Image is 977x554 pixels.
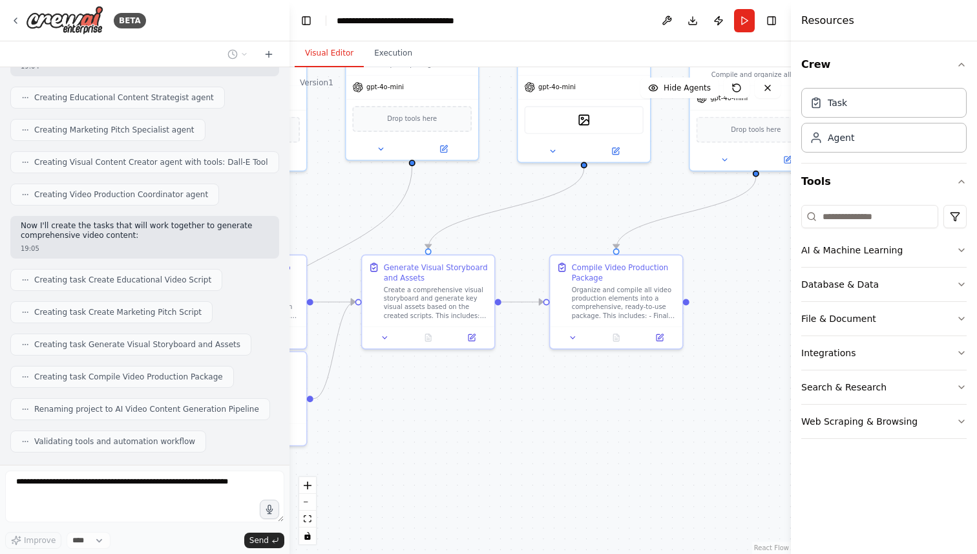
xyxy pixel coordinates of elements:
[21,244,269,253] div: 19:05
[265,331,302,344] button: Open in side panel
[640,78,719,98] button: Hide Agents
[641,331,678,344] button: Open in side panel
[299,494,316,511] button: zoom out
[423,169,589,249] g: Edge from 7a2b916b-8f0b-49d0-a590-65bc753b2fb8 to 8729dd5c-3da5-46ea-aae1-5f27e7122550
[34,339,240,350] span: Creating task Generate Visual Storyboard and Assets
[664,83,711,93] span: Hide Agents
[235,166,417,345] g: Edge from 26da844f-7f94-46d9-9eca-c75371650e0d to ba82ccb2-5209-4b7a-aeb2-a79f3b0d4575
[265,428,302,441] button: Open in side panel
[196,70,300,79] div: Create comprehensive educational video scripts for {topic} with clear learning objectives, engagi...
[34,436,195,447] span: Validating tools and automation workflow
[364,40,423,67] button: Execution
[801,405,967,438] button: Web Scraping & Browsing
[249,535,269,546] span: Send
[34,372,223,382] span: Creating task Compile Video Production Package
[572,262,676,283] div: Compile Video Production Package
[5,532,61,549] button: Improve
[384,286,488,320] div: Create a comprehensive visual storyboard and generate key visual assets based on the created scri...
[258,47,279,62] button: Start a new chat
[366,83,404,91] span: gpt-4o-mini
[517,39,651,163] div: Generate visual assets and storyboards for video content, creating scene descriptions and visual ...
[299,511,316,527] button: fit view
[801,13,854,28] h4: Resources
[711,47,815,69] div: Video Production Coordinator
[345,39,479,161] div: Develop compelling marketing video scripts for {product_service} that drive engagement and conver...
[313,297,355,404] g: Edge from ba82ccb2-5209-4b7a-aeb2-a79f3b0d4575 to 8729dd5c-3da5-46ea-aae1-5f27e7122550
[295,40,364,67] button: Visual Editor
[34,92,214,103] span: Creating Educational Content Strategist agent
[34,404,259,414] span: Renaming project to AI Video Content Generation Pipeline
[572,286,676,320] div: Organize and compile all video production elements into a comprehensive, ready-to-use package. Th...
[368,60,472,69] div: Develop compelling marketing video scripts for {product_service} that drive engagement and conver...
[196,359,300,380] div: Create Marketing Pitch Script
[173,39,308,172] div: Educational Content StrategistCreate comprehensive educational video scripts for {topic} with cle...
[384,262,488,283] div: Generate Visual Storyboard and Assets
[801,164,967,200] button: Tools
[361,255,496,350] div: Generate Visual Storyboard and AssetsCreate a comprehensive visual storyboard and generate key vi...
[731,124,781,135] span: Drop tools here
[801,244,903,257] div: AI & Machine Learning
[387,114,437,125] span: Drop tools here
[34,275,211,285] span: Creating task Create Educational Video Script
[337,14,482,27] nav: breadcrumb
[801,312,876,325] div: File & Document
[405,331,450,344] button: No output available
[801,302,967,336] button: File & Document
[801,47,967,83] button: Crew
[762,12,781,30] button: Hide right sidebar
[300,78,333,88] div: Version 1
[593,331,638,344] button: No output available
[754,544,789,551] a: React Flow attribution
[828,96,847,109] div: Task
[196,262,300,283] div: Create Educational Video Script
[34,157,268,167] span: Creating Visual Content Creator agent with tools: Dall-E Tool
[801,278,879,291] div: Database & Data
[801,233,967,267] button: AI & Machine Learning
[196,286,300,320] div: Develop a comprehensive educational video script for {topic} with a target duration of {video_dur...
[222,47,253,62] button: Switch to previous chat
[297,12,315,30] button: Hide left sidebar
[828,131,854,144] div: Agent
[34,189,208,200] span: Creating Video Production Coordinator agent
[801,346,856,359] div: Integrations
[549,255,684,350] div: Compile Video Production PackageOrganize and compile all video production elements into a compreh...
[801,381,887,394] div: Search & Research
[24,535,56,546] span: Improve
[801,83,967,163] div: Crew
[801,415,918,428] div: Web Scraping & Browsing
[689,39,823,172] div: Video Production CoordinatorCompile and organize all video production elements including final sc...
[26,6,103,35] img: Logo
[501,297,543,308] g: Edge from 8729dd5c-3da5-46ea-aae1-5f27e7122550 to 33a1e046-d723-4f00-9b3b-6757db2eff8f
[801,370,967,404] button: Search & Research
[453,331,490,344] button: Open in side panel
[801,268,967,301] button: Database & Data
[173,351,308,446] div: Create Marketing Pitch ScriptDevelop a compelling marketing video script for {product_service} ta...
[538,83,576,91] span: gpt-4o-mini
[196,47,300,69] div: Educational Content Strategist
[34,125,194,135] span: Creating Marketing Pitch Specialist agent
[244,533,284,548] button: Send
[540,60,644,69] div: Generate visual assets and storyboards for video content, creating scene descriptions and visual ...
[413,143,474,156] button: Open in side panel
[801,336,967,370] button: Integrations
[801,200,967,449] div: Tools
[578,114,591,127] img: DallETool
[34,307,202,317] span: Creating task Create Marketing Pitch Script
[241,153,302,166] button: Open in side panel
[299,477,316,494] button: zoom in
[757,153,817,166] button: Open in side panel
[611,177,761,249] g: Edge from 284d050b-0709-462a-8cac-3b0e7d145737 to 33a1e046-d723-4f00-9b3b-6757db2eff8f
[313,297,355,308] g: Edge from d3bb663b-5ec4-485f-81b3-2e9fcd91c3fa to 8729dd5c-3da5-46ea-aae1-5f27e7122550
[585,145,646,158] button: Open in side panel
[710,94,748,102] span: gpt-4o-mini
[21,221,269,241] p: Now I'll create the tasks that will work together to generate comprehensive video content:
[711,70,815,79] div: Compile and organize all video production elements including final scripts, visual assets, timing...
[260,500,279,519] button: Click to speak your automation idea
[196,382,300,416] div: Develop a compelling marketing video script for {product_service} targeting {target_audience} wit...
[299,477,316,544] div: React Flow controls
[114,13,146,28] div: BETA
[299,527,316,544] button: toggle interactivity
[173,255,308,350] div: Create Educational Video ScriptDevelop a comprehensive educational video script for {topic} with ...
